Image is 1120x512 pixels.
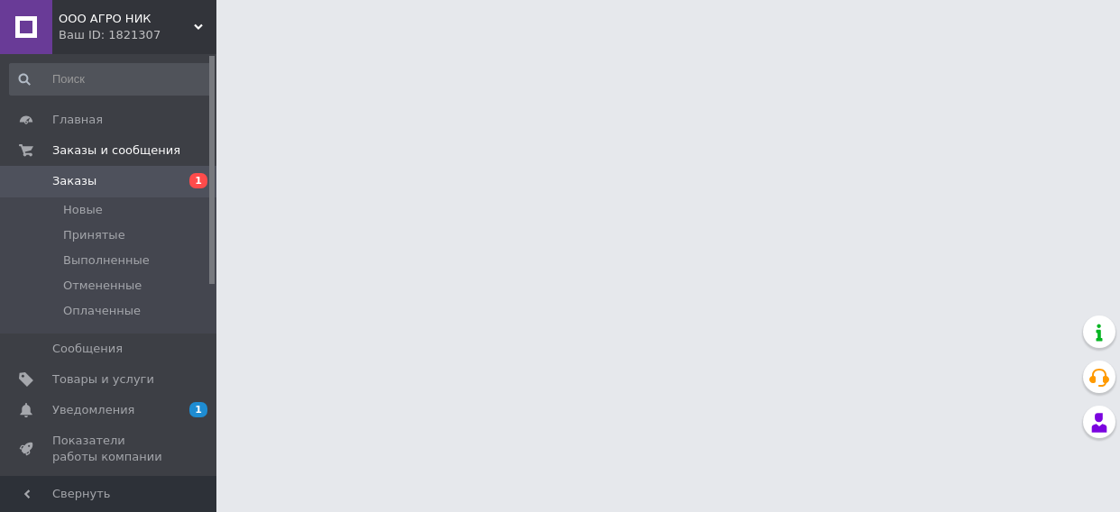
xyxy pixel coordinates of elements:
[63,303,141,319] span: Оплаченные
[63,202,103,218] span: Новые
[189,173,207,188] span: 1
[52,371,154,388] span: Товары и услуги
[52,341,123,357] span: Сообщения
[9,63,212,96] input: Поиск
[52,402,134,418] span: Уведомления
[52,112,103,128] span: Главная
[63,252,150,269] span: Выполненные
[52,433,167,465] span: Показатели работы компании
[59,11,194,27] span: ООО АГРО НИК
[63,278,142,294] span: Отмененные
[189,402,207,417] span: 1
[52,173,96,189] span: Заказы
[52,142,180,159] span: Заказы и сообщения
[63,227,125,243] span: Принятые
[59,27,216,43] div: Ваш ID: 1821307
